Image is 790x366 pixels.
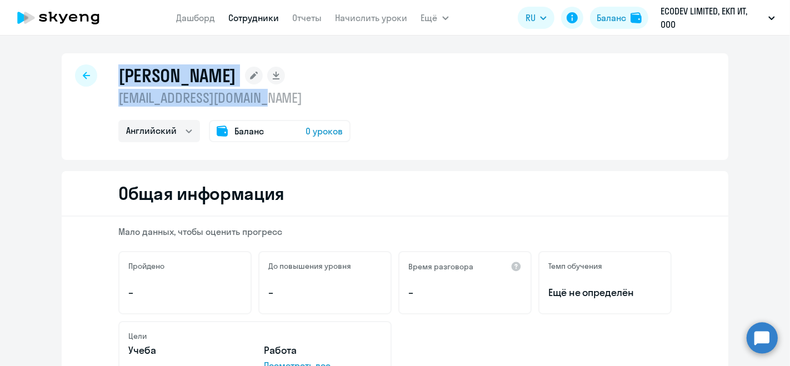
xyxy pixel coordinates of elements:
h5: Темп обучения [548,261,602,271]
h5: Время разговора [408,262,473,272]
h2: Общая информация [118,182,284,204]
h5: До повышения уровня [268,261,351,271]
h5: Цели [128,331,147,341]
p: – [408,285,522,300]
h1: [PERSON_NAME] [118,64,236,87]
h5: Пройдено [128,261,164,271]
a: Отчеты [293,12,322,23]
a: Сотрудники [229,12,279,23]
a: Дашборд [177,12,216,23]
a: Начислить уроки [336,12,408,23]
span: Ещё [421,11,438,24]
p: Работа [264,343,382,358]
img: balance [631,12,642,23]
p: [EMAIL_ADDRESS][DOMAIN_NAME] [118,89,351,107]
p: Мало данных, чтобы оценить прогресс [118,225,672,238]
span: Ещё не определён [548,285,662,300]
button: ECODEV LIMITED, ЕКП ИТ, ООО [655,4,781,31]
span: 0 уроков [306,124,343,138]
p: – [128,285,242,300]
p: Учеба [128,343,246,358]
p: ECODEV LIMITED, ЕКП ИТ, ООО [661,4,764,31]
span: Баланс [234,124,264,138]
span: RU [526,11,536,24]
div: Баланс [597,11,626,24]
p: – [268,285,382,300]
button: Ещё [421,7,449,29]
button: Балансbalance [590,7,648,29]
button: RU [518,7,554,29]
